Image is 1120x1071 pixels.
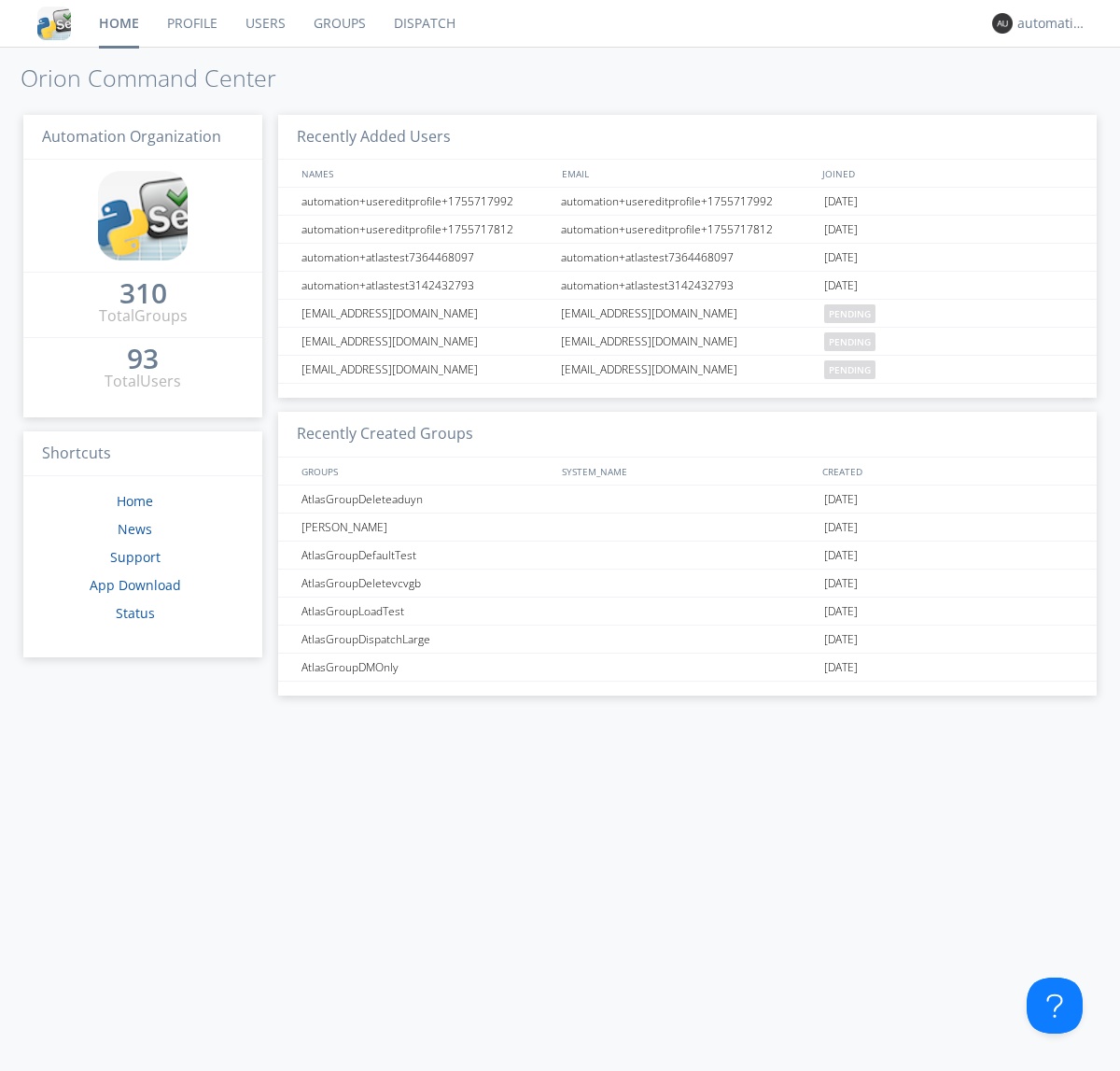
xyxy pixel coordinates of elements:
[818,160,1079,187] div: JOINED
[824,654,858,682] span: [DATE]
[824,188,858,216] span: [DATE]
[297,328,555,355] div: [EMAIL_ADDRESS][DOMAIN_NAME]
[556,272,819,299] div: automation+atlastest3142432793
[297,598,555,625] div: AtlasGroupLoadTest
[278,598,1097,626] a: AtlasGroupLoadTest[DATE]
[556,216,819,243] div: automation+usereditprofile+1755717812
[824,486,858,514] span: [DATE]
[278,356,1097,384] a: [EMAIL_ADDRESS][DOMAIN_NAME][EMAIL_ADDRESS][DOMAIN_NAME]pending
[119,284,167,305] a: 310
[278,626,1097,654] a: AtlasGroupDispatchLarge[DATE]
[117,492,153,510] a: Home
[37,7,71,40] img: cddb5a64eb264b2086981ab96f4c1ba7
[992,13,1013,34] img: 373638.png
[556,328,819,355] div: [EMAIL_ADDRESS][DOMAIN_NAME]
[297,160,553,187] div: NAMES
[818,458,1079,485] div: CREATED
[824,514,858,542] span: [DATE]
[278,542,1097,570] a: AtlasGroupDefaultTest[DATE]
[297,300,555,327] div: [EMAIL_ADDRESS][DOMAIN_NAME]
[110,548,161,566] a: Support
[557,458,818,485] div: SYSTEM_NAME
[824,570,858,598] span: [DATE]
[278,514,1097,542] a: [PERSON_NAME][DATE]
[278,216,1097,244] a: automation+usereditprofile+1755717812automation+usereditprofile+1755717812[DATE]
[90,576,181,594] a: App Download
[556,188,819,215] div: automation+usereditprofile+1755717992
[278,412,1097,458] h3: Recently Created Groups
[23,431,262,477] h3: Shortcuts
[105,371,181,392] div: Total Users
[556,244,819,271] div: automation+atlastest7364468097
[127,349,159,368] div: 93
[297,216,555,243] div: automation+usereditprofile+1755717812
[297,188,555,215] div: automation+usereditprofile+1755717992
[824,304,875,323] span: pending
[118,520,152,538] a: News
[278,486,1097,514] a: AtlasGroupDeleteaduyn[DATE]
[278,188,1097,216] a: automation+usereditprofile+1755717992automation+usereditprofile+1755717992[DATE]
[557,160,818,187] div: EMAIL
[127,349,159,371] a: 93
[824,272,858,300] span: [DATE]
[824,216,858,244] span: [DATE]
[824,244,858,272] span: [DATE]
[824,626,858,654] span: [DATE]
[116,604,155,622] a: Status
[297,626,555,653] div: AtlasGroupDispatchLarge
[556,300,819,327] div: [EMAIL_ADDRESS][DOMAIN_NAME]
[556,356,819,383] div: [EMAIL_ADDRESS][DOMAIN_NAME]
[99,305,188,327] div: Total Groups
[824,598,858,626] span: [DATE]
[119,284,167,303] div: 310
[278,272,1097,300] a: automation+atlastest3142432793automation+atlastest3142432793[DATE]
[297,272,555,299] div: automation+atlastest3142432793
[297,458,553,485] div: GROUPS
[278,654,1097,682] a: AtlasGroupDMOnly[DATE]
[297,356,555,383] div: [EMAIL_ADDRESS][DOMAIN_NAME]
[278,570,1097,598] a: AtlasGroupDeletevcvgb[DATE]
[278,328,1097,356] a: [EMAIL_ADDRESS][DOMAIN_NAME][EMAIL_ADDRESS][DOMAIN_NAME]pending
[278,244,1097,272] a: automation+atlastest7364468097automation+atlastest7364468097[DATE]
[98,171,188,261] img: cddb5a64eb264b2086981ab96f4c1ba7
[42,126,221,147] span: Automation Organization
[297,542,555,569] div: AtlasGroupDefaultTest
[297,486,555,513] div: AtlasGroupDeleteaduyn
[297,654,555,681] div: AtlasGroupDMOnly
[297,514,555,541] div: [PERSON_NAME]
[278,300,1097,328] a: [EMAIL_ADDRESS][DOMAIN_NAME][EMAIL_ADDRESS][DOMAIN_NAME]pending
[297,244,555,271] div: automation+atlastest7364468097
[824,542,858,570] span: [DATE]
[297,570,555,597] div: AtlasGroupDeletevcvgb
[824,332,875,351] span: pending
[1027,978,1083,1034] iframe: Toggle Customer Support
[824,360,875,379] span: pending
[278,115,1097,161] h3: Recently Added Users
[1017,14,1087,33] div: automation+atlas0004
